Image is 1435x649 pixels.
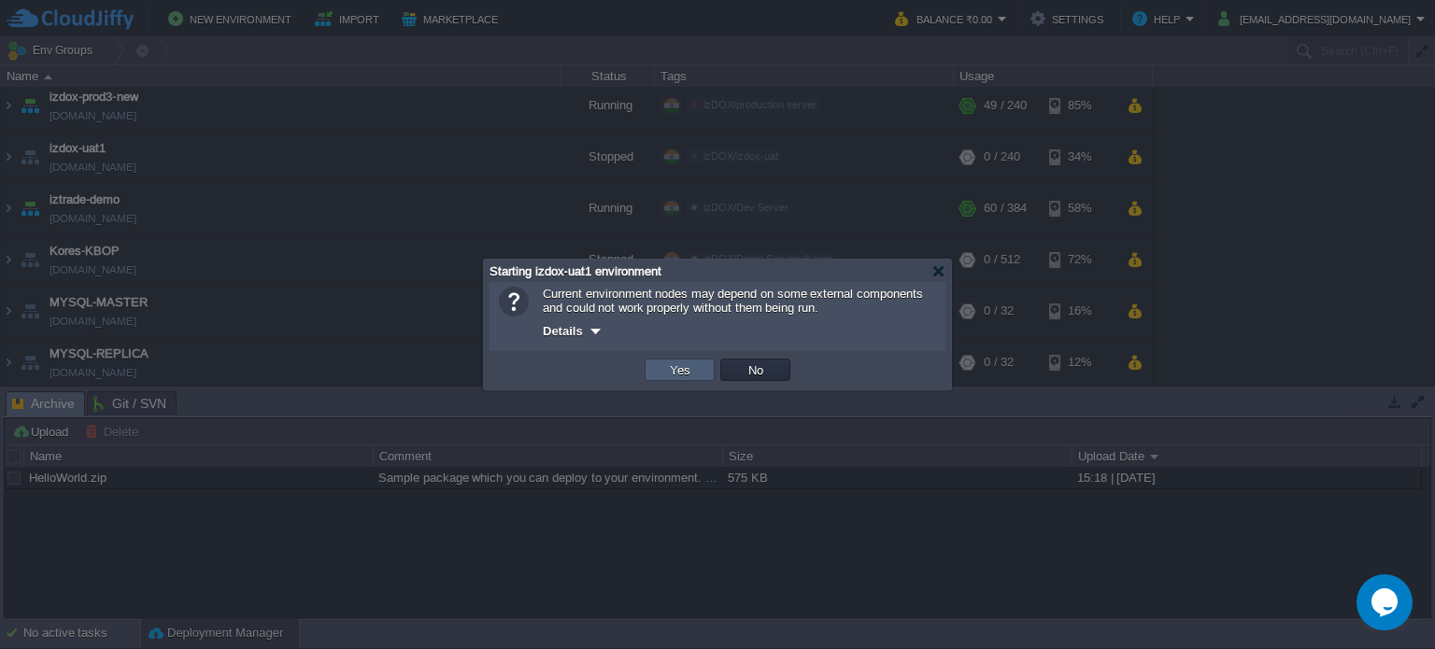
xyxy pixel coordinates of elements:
[664,361,696,378] button: Yes
[543,324,583,338] span: Details
[743,361,769,378] button: No
[1357,574,1416,630] iframe: chat widget
[490,264,661,278] span: Starting izdox-uat1 environment
[543,287,923,315] span: Current environment nodes may depend on some external components and could not work properly with...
